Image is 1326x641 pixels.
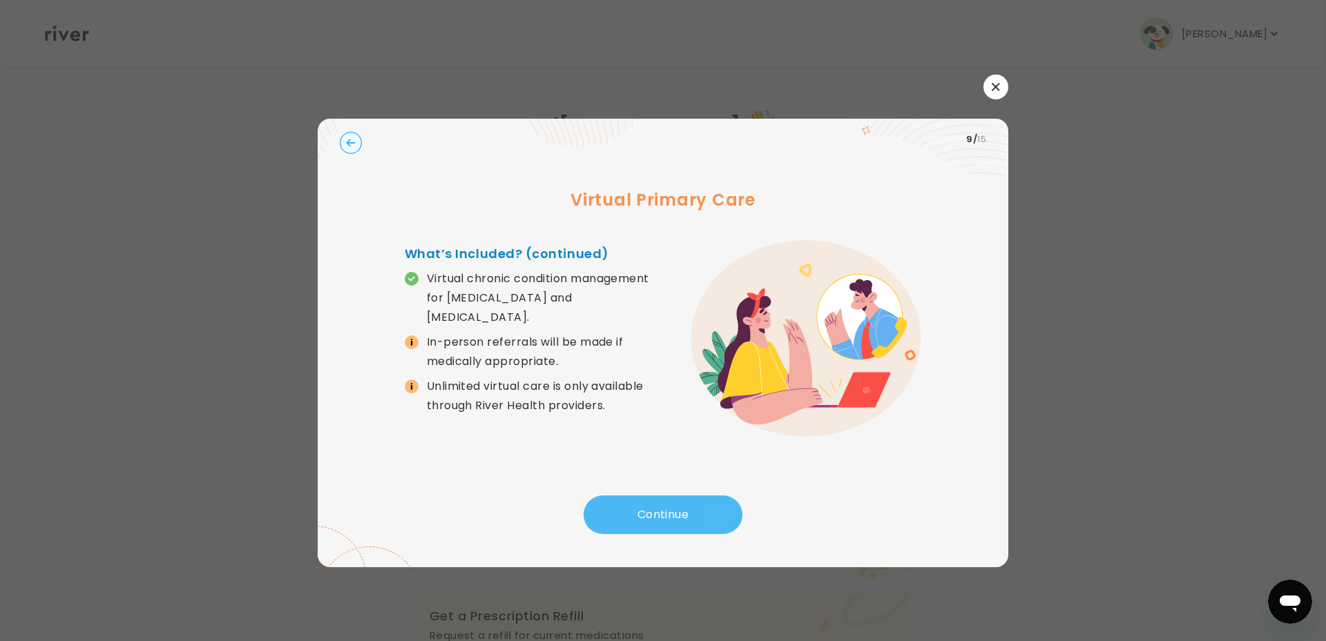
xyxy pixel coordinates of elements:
[427,269,663,327] p: Virtual chronic condition management for [MEDICAL_DATA] and [MEDICAL_DATA].
[1268,580,1312,624] iframe: Button to launch messaging window
[427,333,663,371] p: In-person referrals will be made if medically appropriate.
[691,240,921,437] img: error graphic
[584,495,742,534] button: Continue
[427,377,663,415] p: Unlimited virtual care is only available through River Health providers.
[405,244,663,264] h4: What’s Included? (continued)
[340,188,986,213] h3: Virtual Primary Care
